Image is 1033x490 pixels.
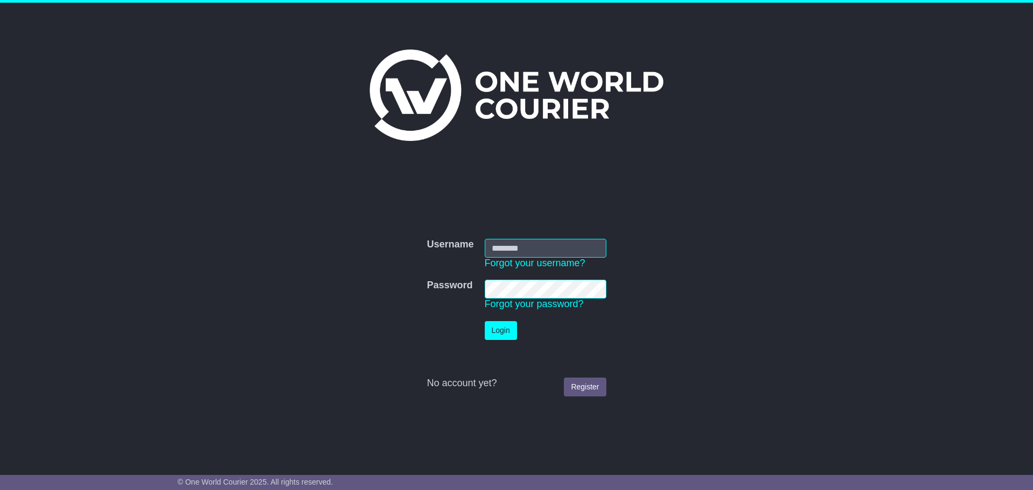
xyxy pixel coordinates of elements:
div: No account yet? [427,378,606,389]
a: Forgot your password? [485,299,584,309]
a: Register [564,378,606,396]
a: Forgot your username? [485,258,585,268]
button: Login [485,321,517,340]
span: © One World Courier 2025. All rights reserved. [178,478,333,486]
img: One World [370,49,663,141]
label: Password [427,280,472,292]
label: Username [427,239,473,251]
